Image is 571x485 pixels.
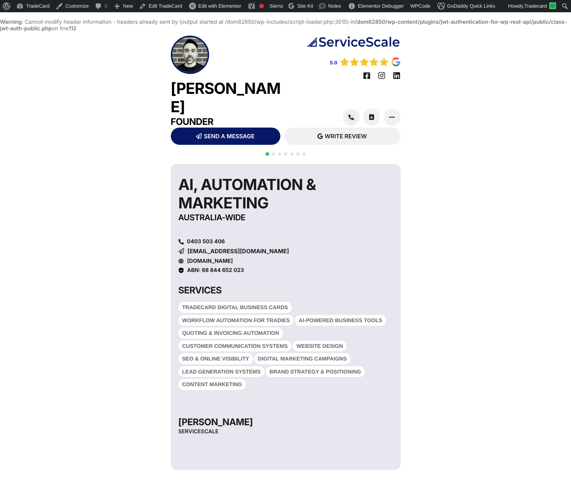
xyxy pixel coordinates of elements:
span: Go to slide 5 [290,152,293,156]
span: Go to slide 6 [296,152,299,156]
span: Go to slide 1 [265,152,269,156]
div: Brand Strategy & Positioning [266,366,365,377]
div: Website Design [293,341,347,352]
span: Tradecard [524,3,547,9]
span: Go to slide 4 [284,152,287,156]
div: SEO & Online Visibility [178,353,253,364]
h3: [PERSON_NAME] [178,416,301,428]
span: Edit with Elementor [198,3,241,9]
div: Lead Generation Systems [178,366,265,377]
div: Quoting & Invoicing Automation [178,328,283,339]
a: [DOMAIN_NAME] [187,258,233,264]
h6: ServiceScale [178,428,301,436]
a: [EMAIL_ADDRESS][DOMAIN_NAME] [178,248,289,254]
a: 0403 503 406 [178,239,393,244]
div: AI-Powered Business Tools [295,315,386,326]
a: WRITE REVIEW [284,128,401,145]
span: Go to slide 7 [303,152,306,156]
span: WRITE REVIEW [325,133,367,139]
a: servicescale.com.au [178,259,184,264]
div: TradeCard Digital Business Cards [178,302,292,313]
span: ABN: 68 844 652 023 [187,267,244,274]
span: Site Kit [297,3,313,9]
a: SEND A MESSAGE [171,128,280,145]
a: 5.0 [330,60,337,66]
div: Workflow Automation for Tradies [178,315,294,326]
h2: AI, Automation & Marketing [178,175,376,212]
div: Content Marketing [178,379,246,390]
div: Customer Communication Systems [178,341,292,352]
h4: Australia-wide [178,212,376,224]
h3: Founder [171,116,286,128]
span: [EMAIL_ADDRESS][DOMAIN_NAME] [188,248,289,254]
b: 112 [69,25,77,32]
div: Digital Marketing Campaigns [254,353,351,364]
div: Focus keyphrase not set [259,4,264,8]
h2: [PERSON_NAME] [171,79,286,116]
h3: SERVICES [178,285,301,296]
span: SEND A MESSAGE [204,133,254,139]
span: Go to slide 3 [278,152,281,156]
span: Go to slide 2 [272,152,275,156]
span: 0403 503 406 [185,239,225,244]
